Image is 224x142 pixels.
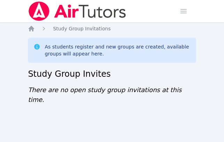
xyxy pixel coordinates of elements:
[28,86,181,103] span: There are no open study group invitations at this time.
[53,25,110,32] a: Study Group Invitations
[45,43,190,57] div: As students register and new groups are created, available groups will appear here.
[53,26,110,31] span: Study Group Invitations
[28,25,196,32] nav: Breadcrumb
[28,68,196,80] h2: Study Group Invites
[28,1,126,21] img: Air Tutors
